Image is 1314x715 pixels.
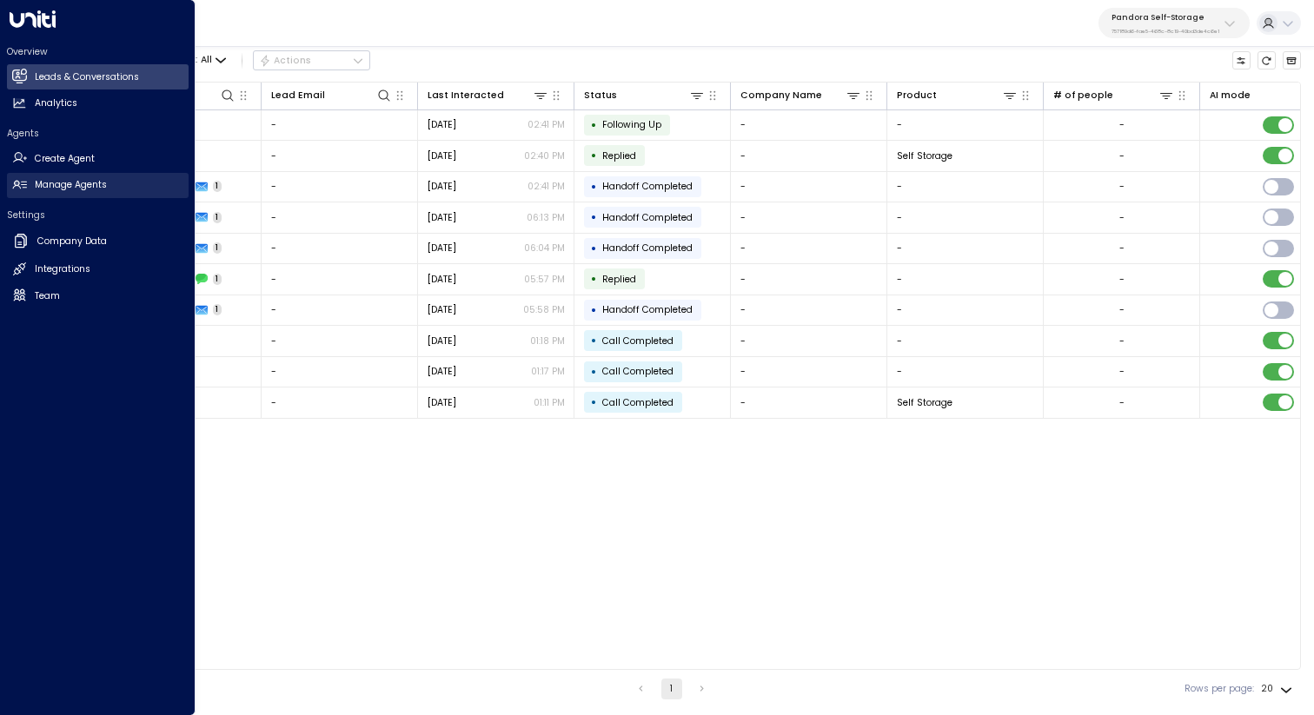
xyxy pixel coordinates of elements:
a: Analytics [7,91,189,116]
p: 01:17 PM [531,365,565,378]
p: 06:04 PM [524,242,565,255]
h2: Team [35,289,60,303]
span: Aug 25, 2025 [428,303,456,316]
nav: pagination navigation [630,679,713,699]
td: - [262,110,418,141]
td: - [262,357,418,387]
div: Company Name [740,87,862,103]
div: • [591,268,597,290]
span: 1 [213,304,222,315]
td: - [731,295,887,326]
td: - [887,264,1044,295]
td: - [731,357,887,387]
div: • [591,361,597,383]
p: 01:11 PM [534,396,565,409]
td: - [262,172,418,202]
div: • [591,299,597,321]
span: Handoff Completed [602,211,693,224]
label: Rows per page: [1185,682,1254,696]
div: Last Interacted [428,87,549,103]
div: - [1119,396,1125,409]
span: Aug 15, 2025 [428,334,456,348]
div: - [1119,365,1125,378]
h2: Leads & Conversations [35,70,139,84]
span: Handoff Completed [602,242,693,255]
span: Aug 15, 2025 [428,396,456,409]
div: - [1119,242,1125,255]
span: Call Completed [602,365,674,378]
p: 757189d6-fae5-468c-8c19-40bd3de4c6e1 [1112,28,1219,35]
td: - [887,295,1044,326]
span: Self Storage [897,149,952,162]
td: - [731,326,887,356]
td: - [887,202,1044,233]
h2: Create Agent [35,152,95,166]
p: 02:40 PM [524,149,565,162]
div: Product [897,88,937,103]
h2: Agents [7,127,189,140]
h2: Settings [7,209,189,222]
div: # of people [1053,87,1175,103]
td: - [262,234,418,264]
button: Customize [1232,51,1251,70]
div: - [1119,118,1125,131]
span: Aug 25, 2025 [428,242,456,255]
div: Product [897,87,1019,103]
span: Yesterday [428,118,456,131]
a: Integrations [7,257,189,282]
div: Button group with a nested menu [253,50,370,71]
td: - [262,387,418,418]
div: • [591,144,597,167]
p: 05:58 PM [523,303,565,316]
p: 02:41 PM [528,118,565,131]
a: Create Agent [7,146,189,171]
div: AI mode [1210,88,1251,103]
div: - [1119,211,1125,224]
div: - [1119,303,1125,316]
a: Team [7,283,189,308]
span: 1 [213,212,222,223]
button: Actions [253,50,370,71]
div: • [591,237,597,260]
span: Call Completed [602,334,674,348]
span: Self Storage [897,396,952,409]
td: - [731,172,887,202]
td: - [887,234,1044,264]
span: Aug 26, 2025 [428,180,456,193]
span: Call Completed [602,396,674,409]
span: Handoff Completed [602,303,693,316]
td: - [887,172,1044,202]
td: - [262,295,418,326]
p: 05:57 PM [524,273,565,286]
button: Archived Leads [1283,51,1302,70]
td: - [731,234,887,264]
td: - [262,202,418,233]
span: 1 [213,274,222,285]
div: Lead Email [271,87,393,103]
td: - [887,326,1044,356]
div: Status [584,88,617,103]
span: All [201,55,212,65]
td: - [262,326,418,356]
span: Aug 26, 2025 [428,149,456,162]
button: Pandora Self-Storage757189d6-fae5-468c-8c19-40bd3de4c6e1 [1098,8,1250,38]
a: Manage Agents [7,173,189,198]
h2: Overview [7,45,189,58]
div: Status [584,87,706,103]
td: - [731,264,887,295]
td: - [731,110,887,141]
span: Aug 15, 2025 [428,365,456,378]
span: Replied [602,149,636,162]
p: 01:18 PM [530,334,565,348]
span: Aug 25, 2025 [428,273,456,286]
span: Aug 25, 2025 [428,211,456,224]
div: • [591,114,597,136]
div: Lead Email [271,88,325,103]
span: 1 [213,181,222,192]
h2: Company Data [37,235,107,248]
div: • [591,206,597,228]
div: 20 [1261,679,1296,699]
div: - [1119,149,1125,162]
td: - [731,202,887,233]
td: - [887,357,1044,387]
